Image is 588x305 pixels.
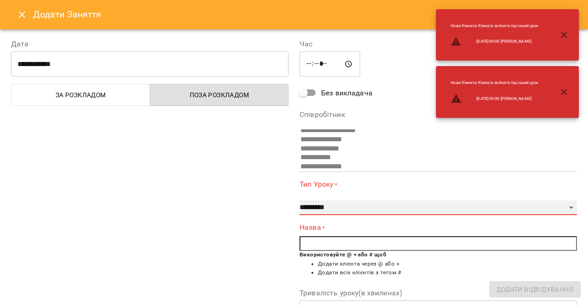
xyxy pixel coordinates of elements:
li: Нова Кімната : Кімната зайнята під інший урок [443,76,546,89]
li: Нова Кімната : Кімната зайнята під інший урок [443,19,546,33]
li: Додати клієнта через @ або + [318,260,577,269]
button: Close [11,4,33,26]
button: За розкладом [11,84,150,106]
label: Назва [300,222,577,233]
button: Поза розкладом [150,84,289,106]
label: Тип Уроку [300,179,577,190]
span: Без викладача [321,88,373,99]
label: Співробітник [300,111,577,118]
h6: Додати Заняття [33,7,577,22]
label: Тривалість уроку(в хвилинах) [300,289,577,297]
label: Дата [11,40,288,48]
li: Додати всіх клієнтів з тегом # [318,268,577,277]
span: Поза розкладом [156,89,283,100]
li: [DATE] 09:00 [PERSON_NAME] [443,33,546,51]
span: За розкладом [17,89,145,100]
label: Час [300,40,577,48]
li: [DATE] 09:00 [PERSON_NAME] [443,89,546,108]
b: Використовуйте @ + або # щоб [300,251,386,258]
